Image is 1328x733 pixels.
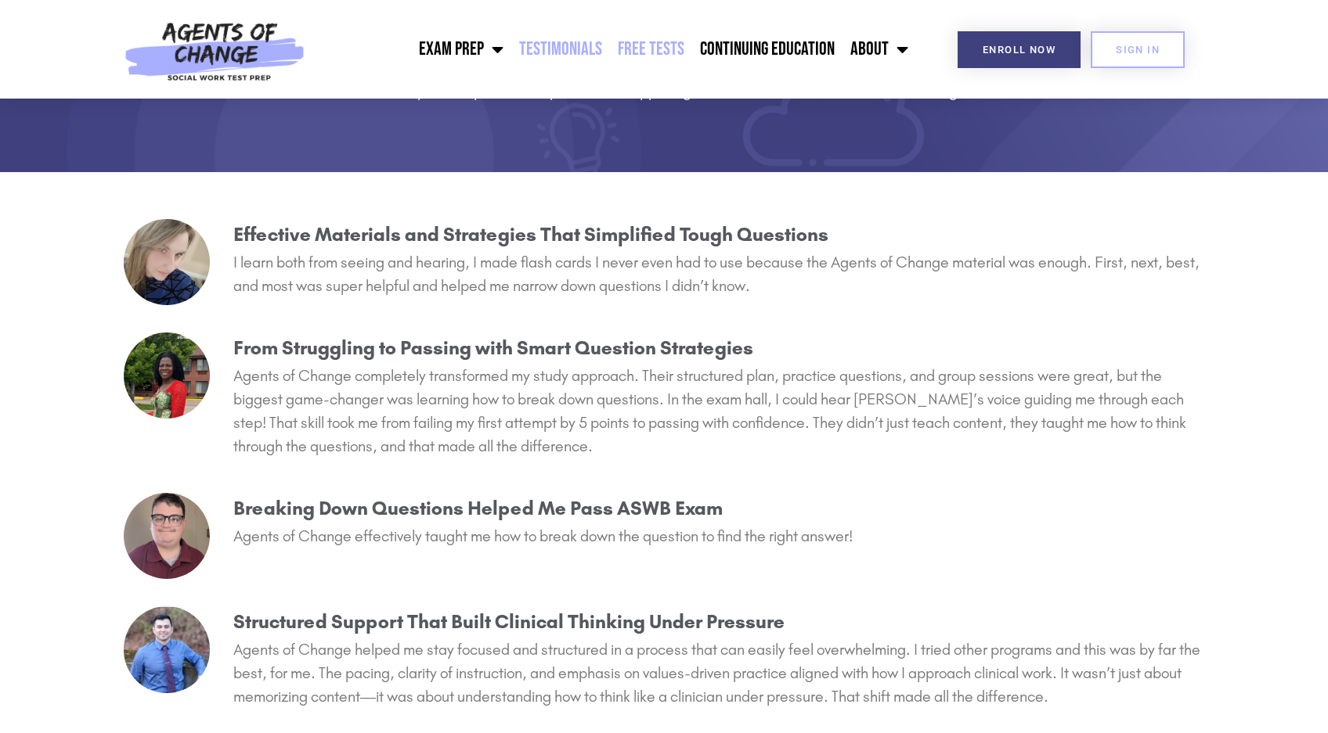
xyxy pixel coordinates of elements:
[411,30,511,69] a: Exam Prep
[610,30,692,69] a: Free Tests
[1116,45,1160,55] span: SIGN IN
[958,31,1081,68] a: Enroll Now
[983,45,1056,55] span: Enroll Now
[233,493,1204,524] h3: Breaking Down Questions Helped Me Pass ASWB Exam
[233,606,1204,638] h3: Structured Support That Built Clinical Thinking Under Pressure
[511,30,610,69] a: Testimonials
[233,524,1204,548] p: Agents of Change effectively taught me how to break down the question to find the right answer!
[843,30,916,69] a: About
[233,219,1204,250] h3: Effective Materials and Strategies That Simplified Tough Questions
[233,364,1204,458] p: Agents of Change completely transformed my study approach. Their structured plan, practice questi...
[692,30,843,69] a: Continuing Education
[233,332,1204,364] h3: From Struggling to Passing with Smart Question Strategies
[1091,31,1185,68] a: SIGN IN
[313,30,916,69] nav: Menu
[233,638,1204,708] p: Agents of Change helped me stay focused and structured in a process that can easily feel overwhel...
[233,250,1204,297] p: I learn both from seeing and hearing, I made flash cards I never even had to use because the Agen...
